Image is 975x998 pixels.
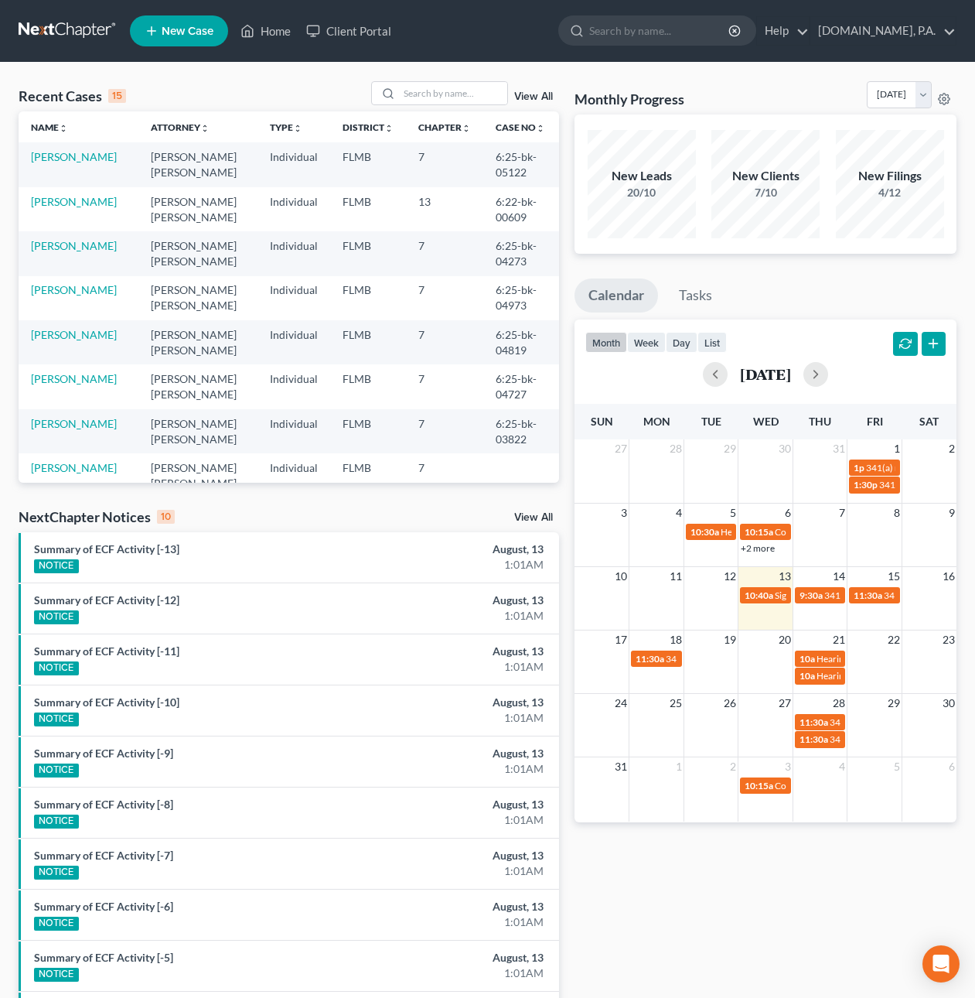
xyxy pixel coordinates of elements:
span: New Case [162,26,213,37]
div: NOTICE [34,661,79,675]
a: Summary of ECF Activity [-9] [34,747,173,760]
div: 1:01AM [384,914,544,930]
span: Confirmation hearing [775,526,862,538]
td: [PERSON_NAME] [PERSON_NAME] [138,276,257,320]
div: August, 13 [384,746,544,761]
a: [PERSON_NAME] [31,239,117,252]
div: NOTICE [34,713,79,726]
div: Recent Cases [19,87,126,105]
span: 341(a) meeting [830,716,891,728]
button: month [585,332,627,353]
div: August, 13 [384,644,544,659]
span: 29 [886,694,902,713]
td: FLMB [330,320,406,364]
td: 7 [406,320,483,364]
div: NOTICE [34,917,79,931]
span: Hearing [816,670,849,682]
td: Individual [257,453,330,497]
a: Summary of ECF Activity [-11] [34,644,179,658]
span: 6 [783,504,793,522]
span: 10:15a [745,526,773,538]
td: 6:22-bk-00609 [483,187,560,231]
span: 9 [947,504,956,522]
div: NOTICE [34,866,79,880]
div: 15 [108,89,126,103]
span: 341(a) meeting [879,479,940,490]
td: 7 [406,409,483,453]
td: [PERSON_NAME] [PERSON_NAME] [138,320,257,364]
td: 7 [406,142,483,186]
span: 11:30a [854,590,882,601]
a: View All [514,91,553,102]
div: 4/12 [836,185,944,200]
span: 23 [941,631,956,649]
div: NOTICE [34,968,79,982]
span: 31 [831,439,847,458]
div: NOTICE [34,610,79,624]
div: 1:01AM [384,608,544,624]
a: Case Nounfold_more [496,121,545,133]
span: 28 [831,694,847,713]
span: Mon [643,415,670,428]
a: [DOMAIN_NAME], P.A. [810,17,956,45]
td: FLMB [330,187,406,231]
td: Individual [257,231,330,275]
span: 6 [947,757,956,776]
span: 10:30a [690,526,719,538]
td: [PERSON_NAME] [PERSON_NAME] [138,231,257,275]
span: 10:15a [745,780,773,791]
span: 11 [668,567,684,586]
td: 7 [406,231,483,275]
a: Help [757,17,809,45]
span: 10a [799,670,815,682]
div: NextChapter Notices [19,508,175,526]
span: 4 [674,504,684,522]
td: [PERSON_NAME] [PERSON_NAME] [138,409,257,453]
div: August, 13 [384,848,544,863]
span: Tue [701,415,721,428]
span: Fri [867,415,883,428]
div: NOTICE [34,815,79,829]
span: Confirmation hearing [775,780,862,791]
div: 7/10 [711,185,820,200]
td: FLMB [330,142,406,186]
span: 24 [613,694,629,713]
a: [PERSON_NAME] [31,328,117,341]
td: 7 [406,364,483,408]
span: 19 [722,631,738,649]
h2: [DATE] [740,366,791,382]
i: unfold_more [200,124,210,133]
div: 20/10 [588,185,696,200]
td: 6:25-bk-04973 [483,276,560,320]
a: Client Portal [298,17,399,45]
span: 31 [613,757,629,776]
span: 7 [837,504,847,522]
span: 22 [886,631,902,649]
td: FLMB [330,231,406,275]
div: 1:01AM [384,761,544,777]
a: Districtunfold_more [343,121,394,133]
i: unfold_more [59,124,68,133]
span: 26 [722,694,738,713]
span: Thu [809,415,831,428]
td: 7 [406,276,483,320]
a: Summary of ECF Activity [-12] [34,593,179,607]
span: 29 [722,439,738,458]
button: week [627,332,666,353]
div: August, 13 [384,542,544,557]
div: NOTICE [34,764,79,778]
span: 21 [831,631,847,649]
td: Individual [257,409,330,453]
td: FLMB [330,276,406,320]
span: 30 [777,439,793,458]
div: 1:01AM [384,557,544,572]
span: 341(a) meeting [866,462,927,473]
span: 25 [668,694,684,713]
span: 16 [941,567,956,586]
td: [PERSON_NAME] [PERSON_NAME] [138,453,257,497]
span: 9:30a [799,590,823,601]
a: Summary of ECF Activity [-8] [34,798,173,811]
td: Individual [257,276,330,320]
td: 7 [406,453,483,497]
span: 341(a) meeting [884,590,945,601]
